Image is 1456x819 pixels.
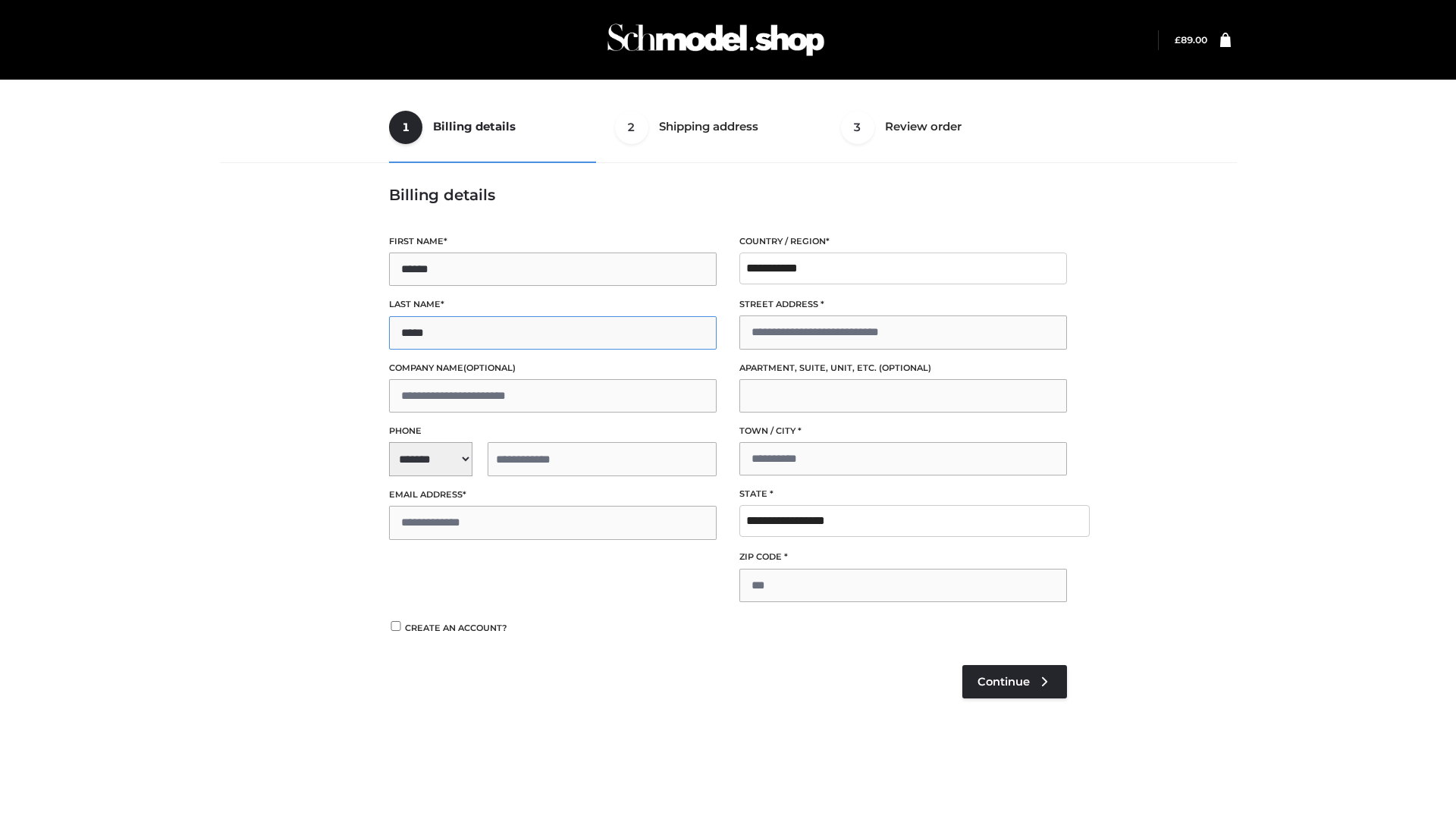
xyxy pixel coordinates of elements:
span: (optional) [879,362,931,373]
span: Continue [977,675,1030,689]
span: Create an account? [405,623,507,633]
a: £89.00 [1175,34,1207,45]
span: (optional) [463,362,516,373]
label: ZIP Code [739,550,1067,564]
label: Country / Region [739,234,1067,249]
label: State [739,487,1067,501]
label: Phone [389,424,717,438]
label: Street address [739,297,1067,312]
label: Last name [389,297,717,312]
label: Company name [389,361,717,375]
label: First name [389,234,717,249]
input: Create an account? [389,621,403,631]
bdi: 89.00 [1175,34,1207,45]
a: Continue [962,665,1067,698]
label: Apartment, suite, unit, etc. [739,361,1067,375]
label: Town / City [739,424,1067,438]
label: Email address [389,488,717,502]
h3: Billing details [389,186,1067,204]
span: £ [1175,34,1181,45]
img: Schmodel Admin 964 [602,10,830,70]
